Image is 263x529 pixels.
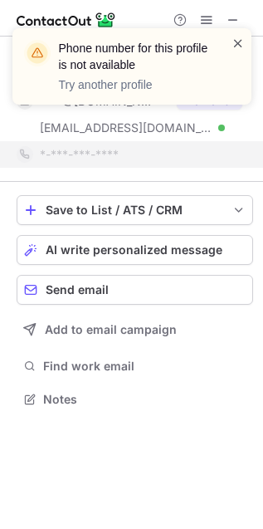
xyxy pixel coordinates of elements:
span: Find work email [43,359,246,374]
div: Save to List / ATS / CRM [46,203,224,217]
button: AI write personalized message [17,235,253,265]
span: Add to email campaign [45,323,177,336]
button: Send email [17,275,253,305]
button: save-profile-one-click [17,195,253,225]
header: Phone number for this profile is not available [59,40,212,73]
img: ContactOut v5.3.10 [17,10,116,30]
button: Notes [17,388,253,411]
button: Add to email campaign [17,315,253,345]
p: Try another profile [59,76,212,93]
button: Find work email [17,355,253,378]
span: AI write personalized message [46,243,222,257]
img: warning [24,40,51,66]
span: Notes [43,392,246,407]
span: Send email [46,283,109,296]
